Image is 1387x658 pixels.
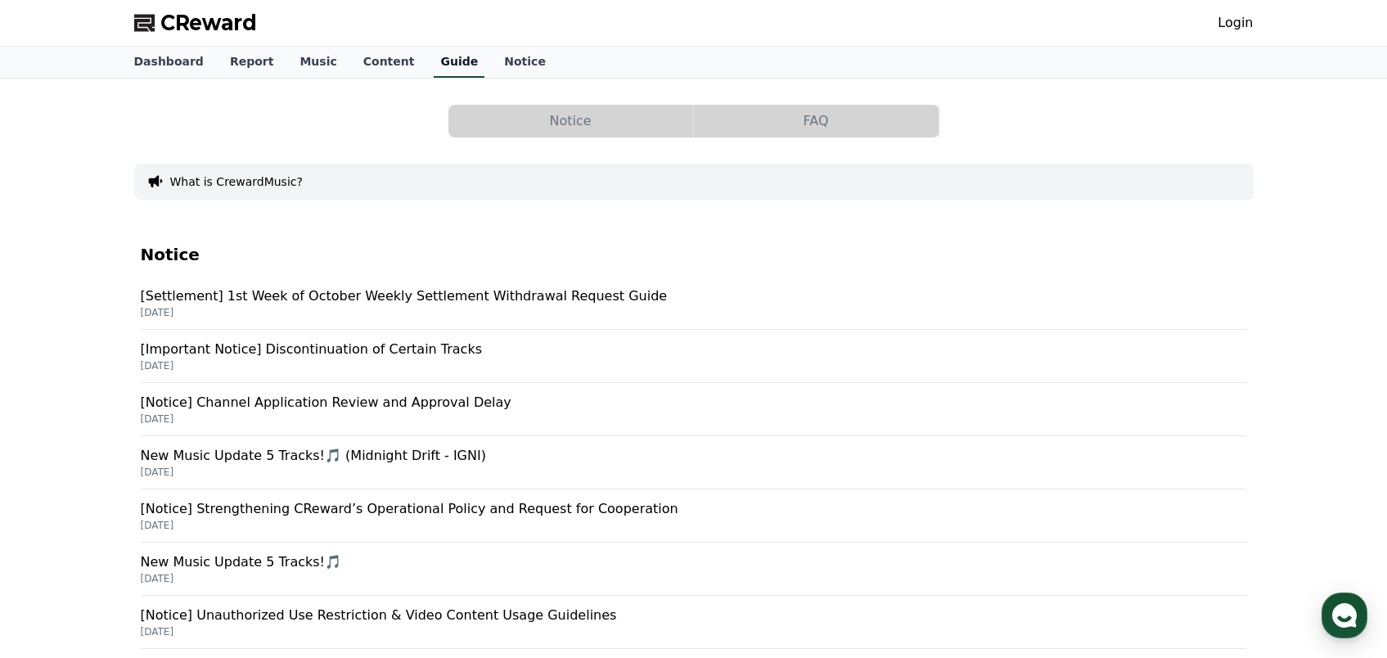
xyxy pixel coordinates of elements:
a: [Important Notice] Discontinuation of Certain Tracks [DATE] [141,330,1247,383]
p: [DATE] [141,572,1247,585]
button: FAQ [694,105,939,137]
a: [Settlement] 1st Week of October Weekly Settlement Withdrawal Request Guide [DATE] [141,277,1247,330]
p: [DATE] [141,306,1247,319]
p: [DATE] [141,466,1247,479]
p: New Music Update 5 Tracks!🎵 (Midnight Drift - IGNI) [141,446,1247,466]
a: Login [1218,13,1253,33]
a: Dashboard [121,47,217,78]
p: [Important Notice] Discontinuation of Certain Tracks [141,340,1247,359]
a: New Music Update 5 Tracks!🎵 [DATE] [141,543,1247,596]
p: [DATE] [141,625,1247,638]
a: CReward [134,10,257,36]
a: [Notice] Strengthening CReward’s Operational Policy and Request for Cooperation [DATE] [141,489,1247,543]
a: [Notice] Channel Application Review and Approval Delay [DATE] [141,383,1247,436]
p: [DATE] [141,519,1247,532]
a: Messages [108,519,211,560]
span: Messages [136,544,184,557]
span: Home [42,543,70,557]
a: Guide [434,47,484,78]
a: Home [5,519,108,560]
button: Notice [448,105,693,137]
a: Report [217,47,287,78]
span: Settings [242,543,282,557]
p: [Notice] Unauthorized Use Restriction & Video Content Usage Guidelines [141,606,1247,625]
a: New Music Update 5 Tracks!🎵 (Midnight Drift - IGNI) [DATE] [141,436,1247,489]
p: New Music Update 5 Tracks!🎵 [141,552,1247,572]
a: Content [350,47,428,78]
p: [Notice] Strengthening CReward’s Operational Policy and Request for Cooperation [141,499,1247,519]
p: [Settlement] 1st Week of October Weekly Settlement Withdrawal Request Guide [141,286,1247,306]
p: [Notice] Channel Application Review and Approval Delay [141,393,1247,412]
p: [DATE] [141,412,1247,426]
a: Notice [448,105,694,137]
a: Notice [491,47,559,78]
span: CReward [160,10,257,36]
a: Music [286,47,349,78]
p: [DATE] [141,359,1247,372]
h4: Notice [141,246,1247,264]
button: What is CrewardMusic? [170,174,303,190]
a: Settings [211,519,314,560]
a: [Notice] Unauthorized Use Restriction & Video Content Usage Guidelines [DATE] [141,596,1247,649]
